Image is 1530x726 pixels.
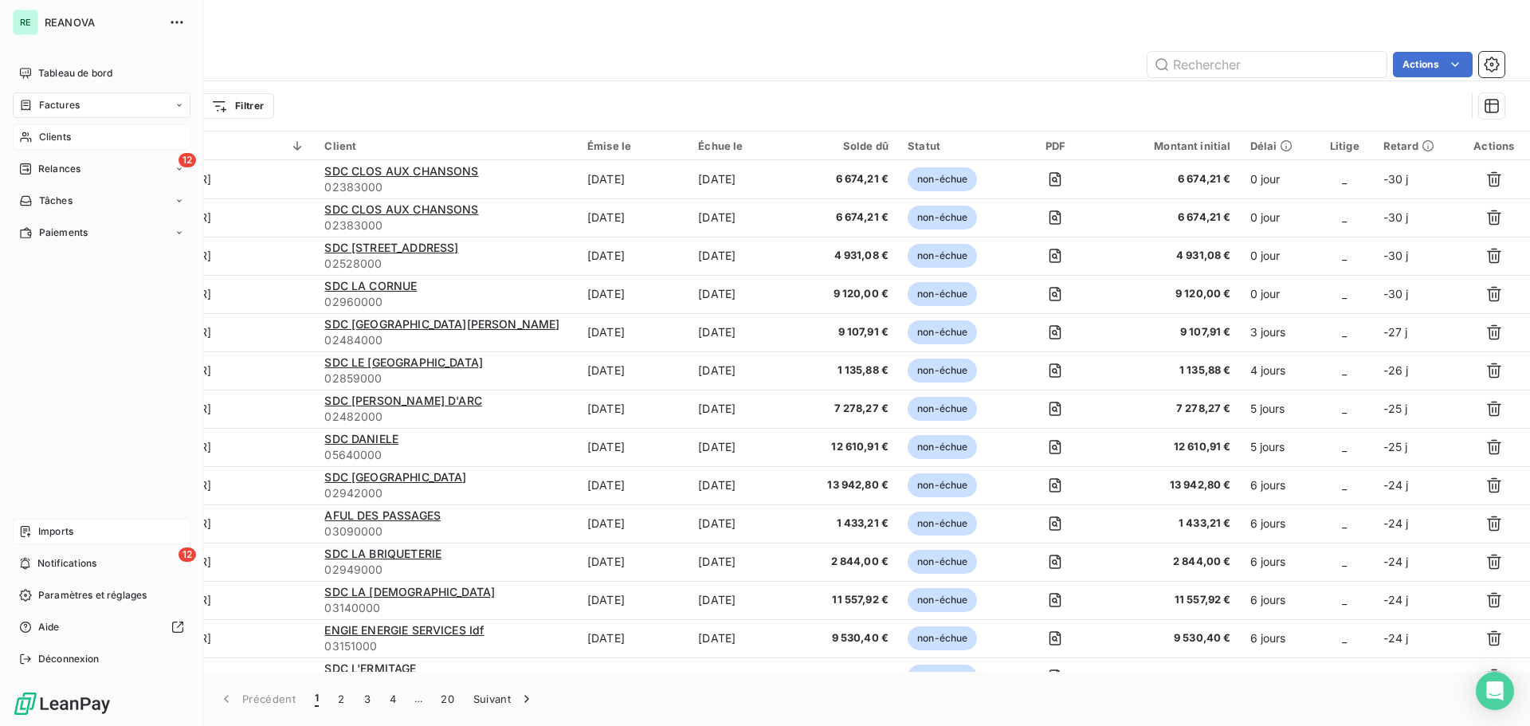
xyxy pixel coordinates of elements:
[1112,516,1231,532] span: 1 433,21 €
[1383,555,1409,568] span: -24 j
[1241,619,1316,657] td: 6 jours
[1383,325,1408,339] span: -27 j
[908,435,977,459] span: non-échue
[688,657,799,696] td: [DATE]
[1383,631,1409,645] span: -24 j
[908,473,977,497] span: non-échue
[178,547,196,562] span: 12
[1342,287,1347,300] span: _
[324,202,478,216] span: SDC CLOS AUX CHANSONS
[324,547,441,560] span: SDC LA BRIQUETERIE
[1241,657,1316,696] td: 6 jours
[324,294,568,310] span: 02960000
[1112,592,1231,608] span: 11 557,92 €
[324,508,441,522] span: AFUL DES PASSAGES
[1342,593,1347,606] span: _
[1383,139,1449,152] div: Retard
[324,585,495,598] span: SDC LA [DEMOGRAPHIC_DATA]
[324,332,568,348] span: 02484000
[1383,402,1408,415] span: -25 j
[324,218,568,233] span: 02383000
[1383,172,1409,186] span: -30 j
[1112,630,1231,646] span: 9 530,40 €
[688,466,799,504] td: [DATE]
[201,93,274,119] button: Filtrer
[810,477,889,493] span: 13 942,80 €
[1241,390,1316,428] td: 5 jours
[1342,172,1347,186] span: _
[1325,139,1364,152] div: Litige
[688,619,799,657] td: [DATE]
[688,160,799,198] td: [DATE]
[1342,210,1347,224] span: _
[908,626,977,650] span: non-échue
[810,324,889,340] span: 9 107,91 €
[431,682,464,716] button: 20
[324,241,458,254] span: SDC [STREET_ADDRESS]
[38,588,147,602] span: Paramètres et réglages
[908,397,977,421] span: non-échue
[324,623,484,637] span: ENGIE ENERGIE SERVICES Idf
[209,682,305,716] button: Précédent
[688,581,799,619] td: [DATE]
[324,179,568,195] span: 02383000
[578,237,688,275] td: [DATE]
[324,355,483,369] span: SDC LE [GEOGRAPHIC_DATA]
[908,206,977,230] span: non-échue
[13,691,112,716] img: Logo LeanPay
[1383,287,1409,300] span: -30 j
[1476,672,1514,710] div: Open Intercom Messenger
[324,638,568,654] span: 03151000
[1383,516,1409,530] span: -24 j
[324,139,568,152] div: Client
[578,160,688,198] td: [DATE]
[1342,363,1347,377] span: _
[1342,325,1347,339] span: _
[324,256,568,272] span: 02528000
[324,524,568,540] span: 03090000
[810,248,889,264] span: 4 931,08 €
[810,554,889,570] span: 2 844,00 €
[39,226,88,240] span: Paiements
[1342,631,1347,645] span: _
[1342,402,1347,415] span: _
[578,466,688,504] td: [DATE]
[1342,516,1347,530] span: _
[1112,554,1231,570] span: 2 844,00 €
[324,432,398,445] span: SDC DANIELE
[324,164,478,178] span: SDC CLOS AUX CHANSONS
[578,313,688,351] td: [DATE]
[464,682,544,716] button: Suivant
[328,682,354,716] button: 2
[324,447,568,463] span: 05640000
[688,390,799,428] td: [DATE]
[810,630,889,646] span: 9 530,40 €
[1383,249,1409,262] span: -30 j
[688,313,799,351] td: [DATE]
[688,428,799,466] td: [DATE]
[908,320,977,344] span: non-échue
[1241,237,1316,275] td: 0 jour
[1241,198,1316,237] td: 0 jour
[1250,139,1306,152] div: Délai
[1112,439,1231,455] span: 12 610,91 €
[908,512,977,536] span: non-échue
[1468,139,1520,152] div: Actions
[688,275,799,313] td: [DATE]
[38,162,80,176] span: Relances
[1112,171,1231,187] span: 6 674,21 €
[1342,478,1347,492] span: _
[810,139,889,152] div: Solde dû
[1112,324,1231,340] span: 9 107,91 €
[1241,428,1316,466] td: 5 jours
[315,691,319,707] span: 1
[1112,210,1231,226] span: 6 674,21 €
[38,66,112,80] span: Tableau de bord
[13,10,38,35] div: RE
[324,562,568,578] span: 02949000
[908,167,977,191] span: non-échue
[1241,160,1316,198] td: 0 jour
[324,600,568,616] span: 03140000
[698,139,790,152] div: Échue le
[1342,555,1347,568] span: _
